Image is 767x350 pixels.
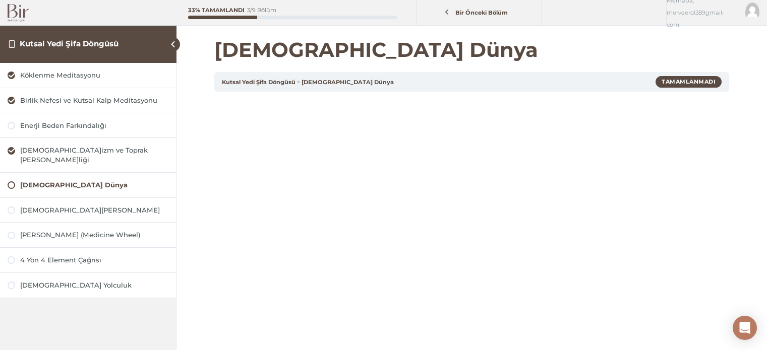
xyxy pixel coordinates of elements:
[222,79,296,86] a: Kutsal Yedi Şifa Döngüsü
[20,146,168,165] div: [DEMOGRAPHIC_DATA]izm ve Toprak [PERSON_NAME]liği
[449,9,513,16] span: Bir Önceki Bölüm
[188,8,245,13] div: 33% Tamamlandı
[20,39,119,48] a: Kutsal Yedi Şifa Döngüsü
[20,121,168,130] div: Enerji Beden Farkındalığı
[8,281,168,290] a: [DEMOGRAPHIC_DATA] Yolculuk
[8,121,168,130] a: Enerji Beden Farkındalığı
[20,255,168,265] div: 4 Yön 4 Element Çağrısı
[8,180,168,190] a: [DEMOGRAPHIC_DATA] Dünya
[733,316,757,340] div: Open Intercom Messenger
[20,96,168,105] div: Birlik Nefesi ve Kutsal Kalp Meditasyonu
[8,146,168,165] a: [DEMOGRAPHIC_DATA]izm ve Toprak [PERSON_NAME]liği
[419,4,539,22] a: Bir Önceki Bölüm
[8,230,168,240] a: [PERSON_NAME] (Medicine Wheel)
[20,71,168,80] div: Köklenme Meditasyonu
[8,255,168,265] a: 4 Yön 4 Element Çağrısı
[8,4,29,22] img: Bir Logo
[20,230,168,240] div: [PERSON_NAME] (Medicine Wheel)
[8,205,168,215] a: [DEMOGRAPHIC_DATA][PERSON_NAME]
[8,96,168,105] a: Birlik Nefesi ve Kutsal Kalp Meditasyonu
[20,281,168,290] div: [DEMOGRAPHIC_DATA] Yolculuk
[214,38,729,62] h1: [DEMOGRAPHIC_DATA] Dünya
[247,8,276,13] div: 3/9 Bölüm
[20,180,168,190] div: [DEMOGRAPHIC_DATA] Dünya
[302,79,394,86] a: [DEMOGRAPHIC_DATA] Dünya
[8,71,168,80] a: Köklenme Meditasyonu
[20,205,168,215] div: [DEMOGRAPHIC_DATA][PERSON_NAME]
[656,76,722,87] div: Tamamlanmadı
